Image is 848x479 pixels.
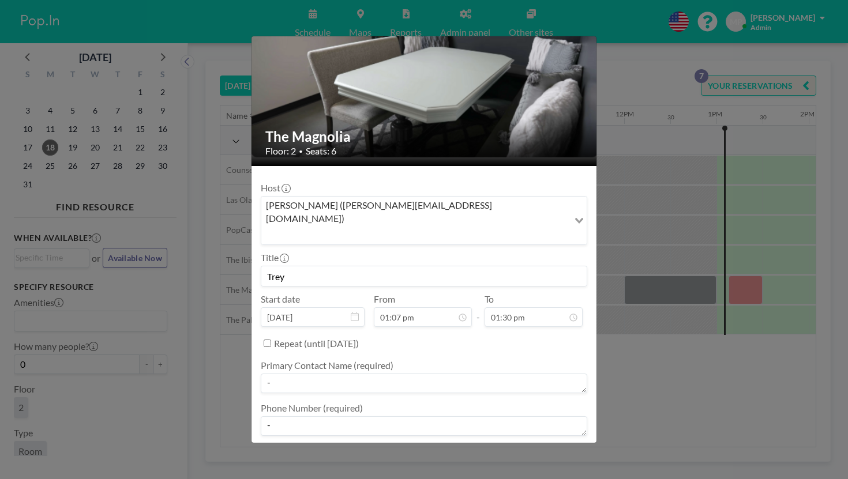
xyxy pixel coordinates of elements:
span: • [299,147,303,156]
label: Repeat (until [DATE]) [274,338,359,349]
label: Phone Number (required) [261,402,363,414]
span: - [476,297,480,323]
label: Host [261,182,290,194]
div: Search for option [261,197,587,244]
input: Search for option [262,227,568,242]
input: Morgan's reservation [261,266,587,286]
h2: The Magnolia [265,128,584,145]
label: From [374,293,395,305]
span: Floor: 2 [265,145,296,157]
label: Primary Contact Name (required) [261,360,393,371]
img: 537.png [252,3,598,159]
label: Start date [261,293,300,305]
label: To [485,293,494,305]
span: Seats: 6 [306,145,336,157]
label: Title [261,252,288,263]
span: [PERSON_NAME] ([PERSON_NAME][EMAIL_ADDRESS][DOMAIN_NAME]) [264,199,566,225]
